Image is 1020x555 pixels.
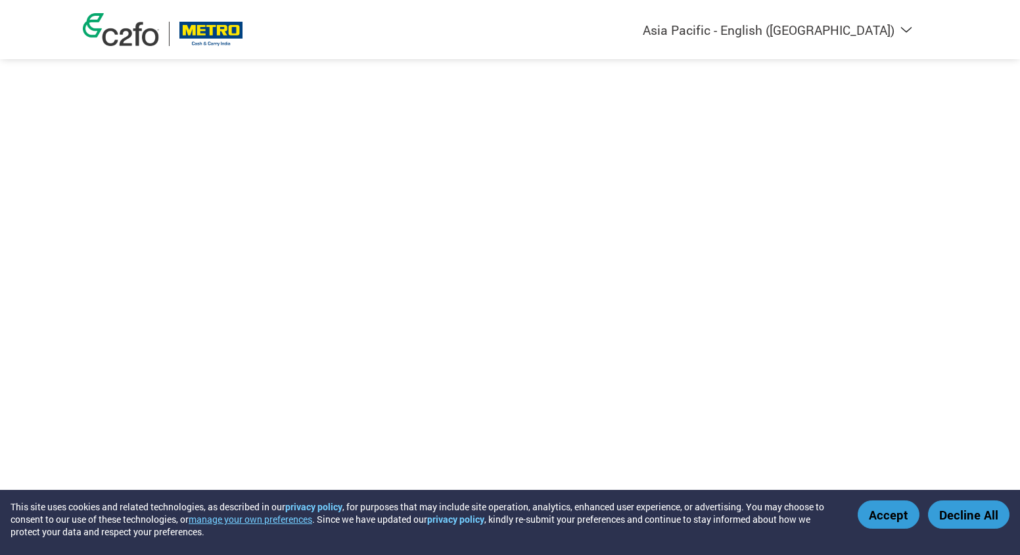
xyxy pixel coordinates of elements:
button: manage your own preferences [189,513,312,525]
img: c2fo logo [83,13,159,46]
a: privacy policy [427,513,484,525]
img: METRO Cash and Carry [179,22,243,46]
a: privacy policy [285,500,342,513]
button: Accept [858,500,919,529]
div: This site uses cookies and related technologies, as described in our , for purposes that may incl... [11,500,839,538]
button: Decline All [928,500,1009,529]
